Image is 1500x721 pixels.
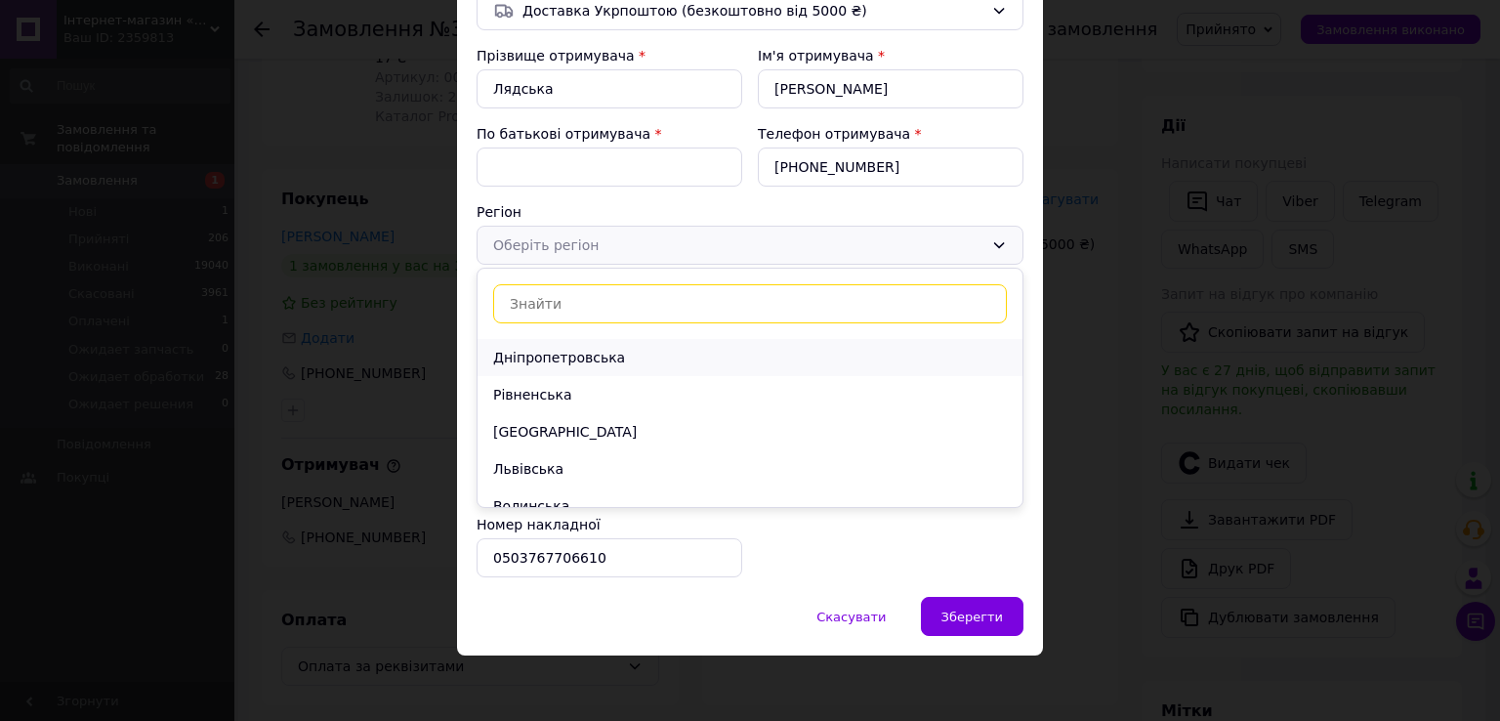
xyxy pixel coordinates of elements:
[478,376,1022,413] li: Рівненська
[816,610,886,624] span: Скасувати
[478,488,1022,525] li: Волинська
[758,148,1023,187] input: +380
[941,610,1003,624] span: Зберегти
[478,450,1022,488] li: Львівська
[477,126,650,142] label: По батькові отримувача
[477,517,601,532] label: Номер накладної
[758,126,910,142] label: Телефон отримувача
[493,284,1007,323] input: Знайти
[493,234,983,256] div: Оберіть регіон
[477,48,635,64] label: Прізвище отримувача
[477,202,1023,222] div: Регіон
[758,48,874,64] label: Ім'я отримувача
[478,339,1022,376] li: Дніпропетровська
[478,413,1022,450] li: [GEOGRAPHIC_DATA]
